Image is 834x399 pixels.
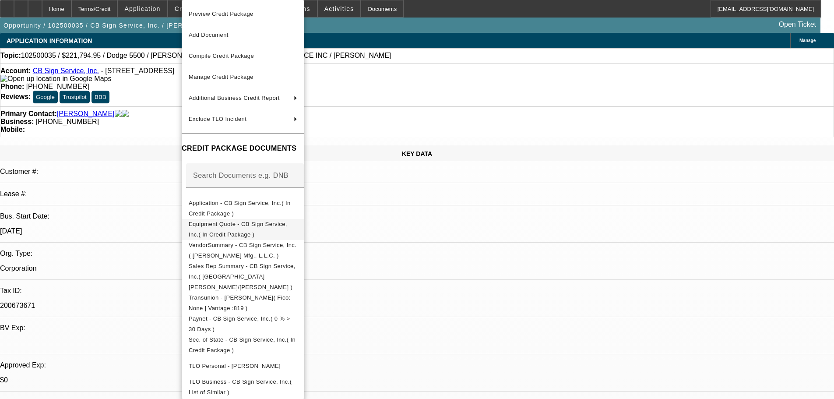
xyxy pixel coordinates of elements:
[189,74,253,80] span: Manage Credit Package
[189,53,254,59] span: Compile Credit Package
[189,95,280,101] span: Additional Business Credit Report
[182,219,304,240] button: Equipment Quote - CB Sign Service, Inc.( In Credit Package )
[189,116,246,122] span: Exclude TLO Incident
[182,314,304,335] button: Paynet - CB Sign Service, Inc.( 0 % > 30 Days )
[189,363,281,369] span: TLO Personal - [PERSON_NAME]
[182,143,304,154] h4: CREDIT PACKAGE DOCUMENTS
[182,356,304,377] button: TLO Personal - French, Tom
[189,378,292,395] span: TLO Business - CB Sign Service, Inc.( List of Similar )
[189,32,229,38] span: Add Document
[182,261,304,293] button: Sales Rep Summary - CB Sign Service, Inc.( Mansfield, Jeff/Hammond, Tommy )
[189,11,253,17] span: Preview Credit Package
[182,198,304,219] button: Application - CB Sign Service, Inc.( In Credit Package )
[182,240,304,261] button: VendorSummary - CB Sign Service, Inc.( Wilkie Mfg., L.L.C. )
[189,263,296,290] span: Sales Rep Summary - CB Sign Service, Inc.( [GEOGRAPHIC_DATA][PERSON_NAME]/[PERSON_NAME] )
[182,293,304,314] button: Transunion - French, Tom( Fico: None | Vantage :819 )
[189,315,290,332] span: Paynet - CB Sign Service, Inc.( 0 % > 30 Days )
[189,242,296,259] span: VendorSummary - CB Sign Service, Inc.( [PERSON_NAME] Mfg., L.L.C. )
[182,377,304,398] button: TLO Business - CB Sign Service, Inc.( List of Similar )
[189,200,291,217] span: Application - CB Sign Service, Inc.( In Credit Package )
[182,335,304,356] button: Sec. of State - CB Sign Service, Inc.( In Credit Package )
[189,294,291,311] span: Transunion - [PERSON_NAME]( Fico: None | Vantage :819 )
[189,221,287,238] span: Equipment Quote - CB Sign Service, Inc.( In Credit Package )
[193,172,289,179] mat-label: Search Documents e.g. DNB
[189,336,296,353] span: Sec. of State - CB Sign Service, Inc.( In Credit Package )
